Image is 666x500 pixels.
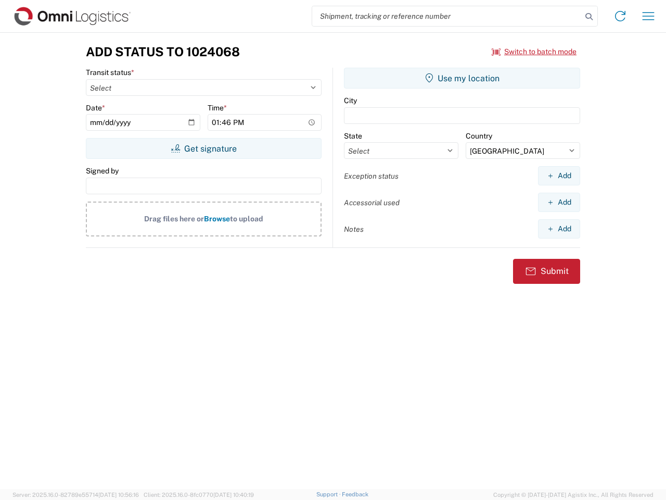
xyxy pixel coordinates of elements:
span: [DATE] 10:40:19 [213,492,254,498]
button: Add [538,166,580,185]
label: Signed by [86,166,119,176]
span: to upload [230,215,263,223]
label: State [344,131,362,141]
input: Shipment, tracking or reference number [312,6,582,26]
label: Transit status [86,68,134,77]
span: Server: 2025.16.0-82789e55714 [12,492,139,498]
span: [DATE] 10:56:16 [98,492,139,498]
label: City [344,96,357,105]
label: Time [208,103,227,113]
button: Switch to batch mode [492,43,577,60]
h3: Add Status to 1024068 [86,44,240,59]
label: Country [466,131,492,141]
button: Get signature [86,138,322,159]
label: Notes [344,224,364,234]
label: Accessorial used [344,198,400,207]
span: Client: 2025.16.0-8fc0770 [144,492,254,498]
a: Support [316,491,342,497]
button: Use my location [344,68,580,89]
label: Date [86,103,105,113]
span: Drag files here or [144,215,204,223]
button: Add [538,193,580,212]
span: Copyright © [DATE]-[DATE] Agistix Inc., All Rights Reserved [493,490,654,499]
a: Feedback [342,491,368,497]
span: Browse [204,215,230,223]
label: Exception status [344,171,399,181]
button: Add [538,219,580,239]
button: Submit [513,259,580,284]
